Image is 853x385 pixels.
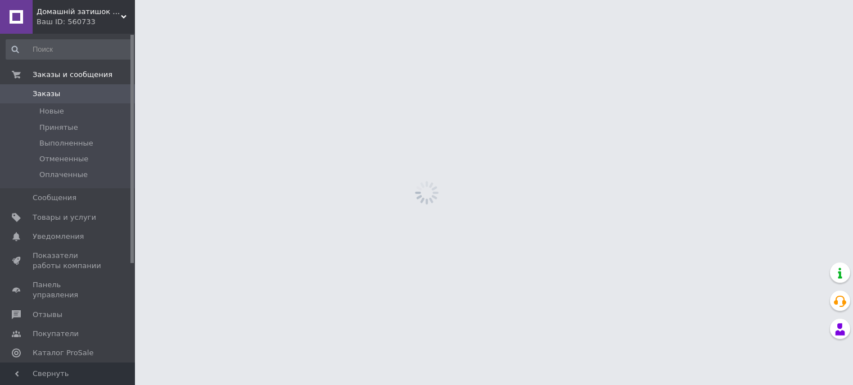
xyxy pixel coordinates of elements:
span: Показатели работы компании [33,251,104,271]
span: Принятые [39,123,78,133]
span: Сообщения [33,193,76,203]
span: Оплаченные [39,170,88,180]
span: Отмененные [39,154,88,164]
span: Выполненные [39,138,93,148]
span: Товары и услуги [33,212,96,223]
span: Уведомления [33,232,84,242]
span: Новые [39,106,64,116]
span: Панель управления [33,280,104,300]
span: Домашній затишок своїми руками. [37,7,121,17]
span: Каталог ProSale [33,348,93,358]
span: Заказы [33,89,60,99]
span: Покупатели [33,329,79,339]
span: Заказы и сообщения [33,70,112,80]
input: Поиск [6,39,133,60]
div: Ваш ID: 560733 [37,17,135,27]
span: Отзывы [33,310,62,320]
